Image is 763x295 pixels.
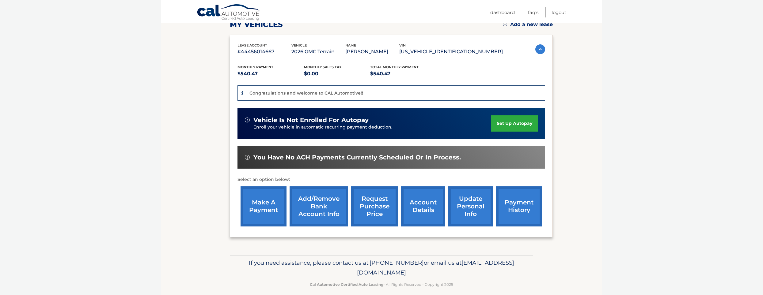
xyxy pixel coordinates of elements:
[490,7,515,17] a: Dashboard
[503,21,553,28] a: Add a new lease
[245,155,250,160] img: alert-white.svg
[310,282,383,287] strong: Cal Automotive Certified Auto Leasing
[234,281,529,288] p: - All Rights Reserved - Copyright 2025
[399,47,503,56] p: [US_VEHICLE_IDENTIFICATION_NUMBER]
[230,20,283,29] h2: my vehicles
[291,43,307,47] span: vehicle
[253,124,491,131] p: Enroll your vehicle in automatic recurring payment deduction.
[237,69,304,78] p: $540.47
[503,22,507,26] img: add.svg
[496,186,542,226] a: payment history
[253,116,369,124] span: vehicle is not enrolled for autopay
[351,186,398,226] a: request purchase price
[237,65,273,69] span: Monthly Payment
[237,47,291,56] p: #44456014667
[245,118,250,122] img: alert-white.svg
[234,258,529,278] p: If you need assistance, please contact us at: or email us at
[253,154,461,161] span: You have no ACH payments currently scheduled or in process.
[345,47,399,56] p: [PERSON_NAME]
[345,43,356,47] span: name
[448,186,493,226] a: update personal info
[535,44,545,54] img: accordion-active.svg
[401,186,445,226] a: account details
[370,259,424,266] span: [PHONE_NUMBER]
[249,90,363,96] p: Congratulations and welcome to CAL Automotive!!
[290,186,348,226] a: Add/Remove bank account info
[552,7,566,17] a: Logout
[399,43,406,47] span: vin
[370,65,419,69] span: Total Monthly Payment
[304,65,342,69] span: Monthly sales Tax
[197,4,261,22] a: Cal Automotive
[241,186,287,226] a: make a payment
[491,115,538,132] a: set up autopay
[237,43,267,47] span: lease account
[370,69,437,78] p: $540.47
[237,176,545,183] p: Select an option below:
[304,69,370,78] p: $0.00
[528,7,538,17] a: FAQ's
[291,47,345,56] p: 2026 GMC Terrain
